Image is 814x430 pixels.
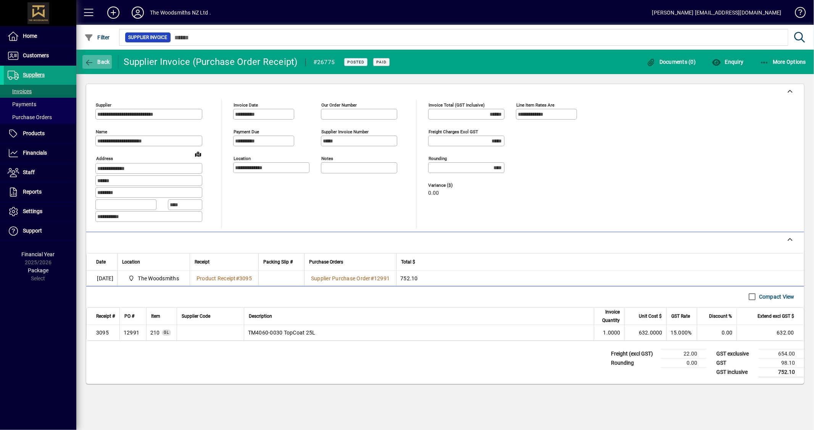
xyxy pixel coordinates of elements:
td: 15.000% [666,325,697,340]
a: Customers [4,46,76,65]
mat-label: Invoice Total (GST inclusive) [429,102,485,108]
span: Product Receipt [197,275,236,281]
a: Home [4,27,76,46]
mat-label: Our order number [321,102,357,108]
span: Purchase Orders [309,258,343,266]
span: Supplier Purchase Order [311,275,371,281]
span: Filter [84,34,110,40]
span: Enquiry [712,59,743,65]
span: Payments [8,101,36,107]
mat-label: Rounding [429,156,447,161]
div: Total $ [401,258,794,266]
td: 752.10 [758,367,804,377]
span: Unit Cost $ [639,312,662,320]
a: Purchase Orders [4,111,76,124]
div: Receipt [195,258,254,266]
span: Variance ($) [428,183,474,188]
a: Staff [4,163,76,182]
span: Staff [23,169,35,175]
span: 3095 [239,275,252,281]
a: Invoices [4,85,76,98]
span: # [236,275,239,281]
td: 632.00 [737,325,804,340]
span: Paid [376,60,387,65]
a: Products [4,124,76,143]
td: GST inclusive [712,367,758,377]
span: Purchase Orders [8,114,52,120]
span: 12991 [374,275,390,281]
a: Supplier Purchase Order#12991 [308,274,392,283]
button: More Options [758,55,808,69]
span: Item [151,312,160,320]
td: 654.00 [758,349,804,358]
td: 1.0000 [594,325,624,340]
a: Settings [4,202,76,221]
div: Date [96,258,113,266]
div: #26775 [313,56,335,68]
span: Suppliers [23,72,45,78]
span: Package [28,267,48,273]
span: 0.00 [428,190,439,196]
span: Supplier Code [182,312,210,320]
td: GST exclusive [712,349,758,358]
td: Rounding [607,358,661,367]
a: Payments [4,98,76,111]
mat-label: Payment due [234,129,259,134]
a: Financials [4,144,76,163]
div: Supplier Invoice (Purchase Order Receipt) [124,56,298,68]
td: 98.10 [758,358,804,367]
a: Product Receipt#3095 [194,274,255,283]
span: The Woodsmiths [138,275,179,282]
span: Date [96,258,106,266]
span: Location [122,258,140,266]
span: Receipt # [96,312,115,320]
div: The Woodsmiths NZ Ltd . [150,6,211,19]
app-page-header-button: Back [76,55,118,69]
span: GST Rate [671,312,690,320]
label: Compact View [758,293,795,301]
td: 0.00 [697,325,737,340]
div: [PERSON_NAME] [EMAIL_ADDRESS][DOMAIN_NAME] [652,6,782,19]
td: TM4060-0030 TopCoat 25L [244,325,594,340]
mat-label: Notes [321,156,333,161]
button: Filter [82,31,112,44]
div: Packing Slip # [263,258,300,266]
td: 0.00 [661,358,706,367]
button: Back [82,55,112,69]
mat-label: Invoice date [234,102,258,108]
mat-label: Freight charges excl GST [429,129,478,134]
mat-label: Supplier invoice number [321,129,369,134]
span: Documents (0) [646,59,696,65]
span: Home [23,33,37,39]
span: Support [23,228,42,234]
span: Reports [23,189,42,195]
span: Description [249,312,272,320]
span: Financials [23,150,47,156]
span: Supplier Invoice [128,34,168,41]
td: 632.0000 [624,325,666,340]
button: Profile [126,6,150,19]
span: PO # [124,312,134,320]
mat-label: Name [96,129,107,134]
span: Packing Slip # [263,258,293,266]
span: [DATE] [97,275,114,282]
button: Add [101,6,126,19]
button: Documents (0) [645,55,698,69]
span: Back [84,59,110,65]
span: Invoice Quantity [599,308,620,325]
span: Settings [23,208,42,214]
a: Support [4,221,76,241]
span: More Options [760,59,806,65]
button: Enquiry [710,55,745,69]
td: 22.00 [661,349,706,358]
span: GL [164,330,169,335]
a: View on map [192,148,204,160]
span: Total $ [401,258,415,266]
td: 3095 [87,325,119,340]
mat-label: Line item rates are [516,102,554,108]
span: Invoices [8,88,32,94]
td: GST [712,358,758,367]
span: # [371,275,374,281]
a: Reports [4,183,76,202]
span: Customers [23,52,49,58]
